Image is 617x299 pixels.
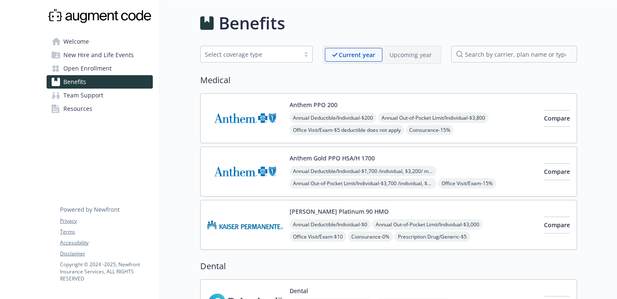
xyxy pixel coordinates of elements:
span: Annual Deductible/Individual - $0 [290,219,371,230]
a: Benefits [47,75,153,89]
button: Anthem Gold PPO HSA/H 1700 [290,154,375,163]
a: Accessibility [60,239,152,247]
a: Terms [60,228,152,236]
span: Annual Deductible/Individual - $200 [290,113,376,123]
a: Resources [47,102,153,115]
a: New Hire and Life Events [47,48,153,62]
p: Upcoming year [390,50,432,59]
input: search by carrier, plan name or type [451,46,577,63]
button: [PERSON_NAME] Platinum 90 HMO [290,207,389,216]
a: Team Support [47,89,153,102]
span: Compare [544,114,570,122]
button: Anthem PPO 200 [290,100,337,109]
h2: Dental [200,260,577,273]
img: Kaiser Permanente Insurance Company carrier logo [207,207,283,243]
button: Compare [544,217,570,233]
span: Benefits [63,75,86,89]
a: Open Enrollment [47,62,153,75]
span: Office Visit/Exam - 15% [438,178,496,189]
span: Team Support [63,89,103,102]
p: Copyright © 2024 - 2025 , Newfront Insurance Services, ALL RIGHTS RESERVED [60,261,152,282]
h2: Medical [200,74,577,87]
img: Anthem Blue Cross carrier logo [207,154,283,189]
span: New Hire and Life Events [63,48,134,62]
a: Welcome [47,35,153,48]
span: Office Visit/Exam - $10 [290,231,346,242]
span: Annual Out-of-Pocket Limit/Individual - $3,800 [378,113,489,123]
span: Annual Out-of-Pocket Limit/Individual - $3,000 [372,219,483,230]
span: Compare [544,168,570,176]
button: Compare [544,110,570,127]
span: Office Visit/Exam - $5 deductible does not apply [290,125,404,135]
span: Coinsurance - 0% [348,231,393,242]
span: Compare [544,221,570,229]
h1: Benefits [219,10,285,36]
div: Select coverage type [205,50,295,59]
span: Coinsurance - 15% [406,125,454,135]
span: Prescription Drug/Generic - $5 [395,231,470,242]
span: Annual Deductible/Individual - $1,700 /individual, $3,200/ member [290,166,437,176]
a: Privacy [60,217,152,225]
button: Compare [544,163,570,180]
span: Welcome [63,35,89,48]
span: Open Enrollment [63,62,112,75]
span: Resources [63,102,92,115]
a: Disclaimer [60,250,152,257]
p: Current year [339,50,375,59]
img: Anthem Blue Cross carrier logo [207,100,283,136]
button: Dental [290,286,308,295]
span: Annual Out-of-Pocket Limit/Individual - $3,700 /individual, $3,700/ member [290,178,437,189]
